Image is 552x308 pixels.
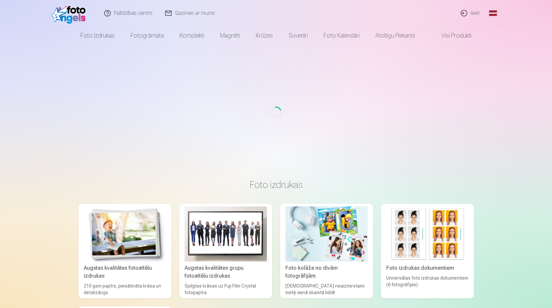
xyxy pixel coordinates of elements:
[248,26,281,45] a: Krūzes
[367,26,423,45] a: Atslēgu piekariņi
[212,26,248,45] a: Magnēti
[280,204,373,298] a: Foto kolāža no divām fotogrāfijāmFoto kolāža no divām fotogrāfijām[DEMOGRAPHIC_DATA] neaizmirstam...
[81,283,169,296] div: 210 gsm papīrs, piesātināta krāsa un detalizācija
[283,283,370,296] div: [DEMOGRAPHIC_DATA] neaizmirstami mirkļi vienā skaistā bildē
[182,264,270,280] div: Augstas kvalitātes grupu fotoattēlu izdrukas
[179,204,272,298] a: Augstas kvalitātes grupu fotoattēlu izdrukasAugstas kvalitātes grupu fotoattēlu izdrukasSpilgtas ...
[386,206,469,262] img: Foto izdrukas dokumentiem
[123,26,172,45] a: Fotogrāmata
[281,26,316,45] a: Suvenīri
[73,26,123,45] a: Foto izdrukas
[316,26,367,45] a: Foto kalendāri
[283,264,370,280] div: Foto kolāža no divām fotogrāfijām
[81,264,169,280] div: Augstas kvalitātes fotoattēlu izdrukas
[84,206,166,262] img: Augstas kvalitātes fotoattēlu izdrukas
[185,206,267,262] img: Augstas kvalitātes grupu fotoattēlu izdrukas
[172,26,212,45] a: Komplekti
[381,204,474,298] a: Foto izdrukas dokumentiemFoto izdrukas dokumentiemUniversālas foto izdrukas dokumentiem (6 fotogr...
[84,179,469,191] h3: Foto izdrukas
[78,204,171,298] a: Augstas kvalitātes fotoattēlu izdrukasAugstas kvalitātes fotoattēlu izdrukas210 gsm papīrs, piesā...
[384,264,471,272] div: Foto izdrukas dokumentiem
[51,3,89,24] img: /fa1
[423,26,479,45] a: Visi produkti
[285,206,368,262] img: Foto kolāža no divām fotogrāfijām
[384,275,471,296] div: Universālas foto izdrukas dokumentiem (6 fotogrāfijas)
[182,283,270,296] div: Spilgtas krāsas uz Fuji Film Crystal fotopapīra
